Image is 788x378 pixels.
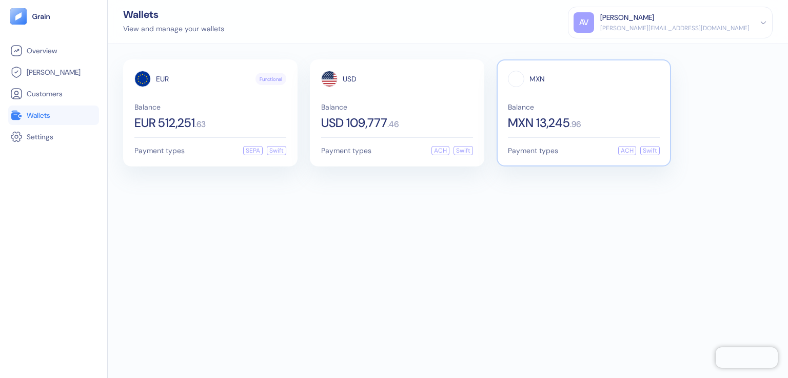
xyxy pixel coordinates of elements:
[640,146,660,155] div: Swift
[10,109,97,121] a: Wallets
[32,13,51,20] img: logo
[321,117,387,129] span: USD 109,777
[134,147,185,154] span: Payment types
[716,347,778,368] iframe: Chatra live chat
[600,24,750,33] div: [PERSON_NAME][EMAIL_ADDRESS][DOMAIN_NAME]
[27,46,57,56] span: Overview
[508,117,570,129] span: MXN 13,245
[618,146,636,155] div: ACH
[529,75,545,82] span: MXN
[10,88,97,100] a: Customers
[10,131,97,143] a: Settings
[27,67,81,77] span: [PERSON_NAME]
[123,9,224,19] div: Wallets
[574,12,594,33] div: AV
[27,132,53,142] span: Settings
[508,147,558,154] span: Payment types
[321,147,371,154] span: Payment types
[508,103,660,111] span: Balance
[260,75,282,83] span: Functional
[134,117,195,129] span: EUR 512,251
[27,89,63,99] span: Customers
[10,8,27,25] img: logo-tablet-V2.svg
[387,120,399,129] span: . 46
[134,103,286,111] span: Balance
[267,146,286,155] div: Swift
[10,66,97,78] a: [PERSON_NAME]
[156,75,169,82] span: EUR
[343,75,357,82] span: USD
[243,146,263,155] div: SEPA
[321,103,473,111] span: Balance
[27,110,50,120] span: Wallets
[195,120,206,129] span: . 63
[10,45,97,57] a: Overview
[123,24,224,34] div: View and manage your wallets
[431,146,449,155] div: ACH
[454,146,473,155] div: Swift
[600,12,654,23] div: [PERSON_NAME]
[570,120,581,129] span: . 96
